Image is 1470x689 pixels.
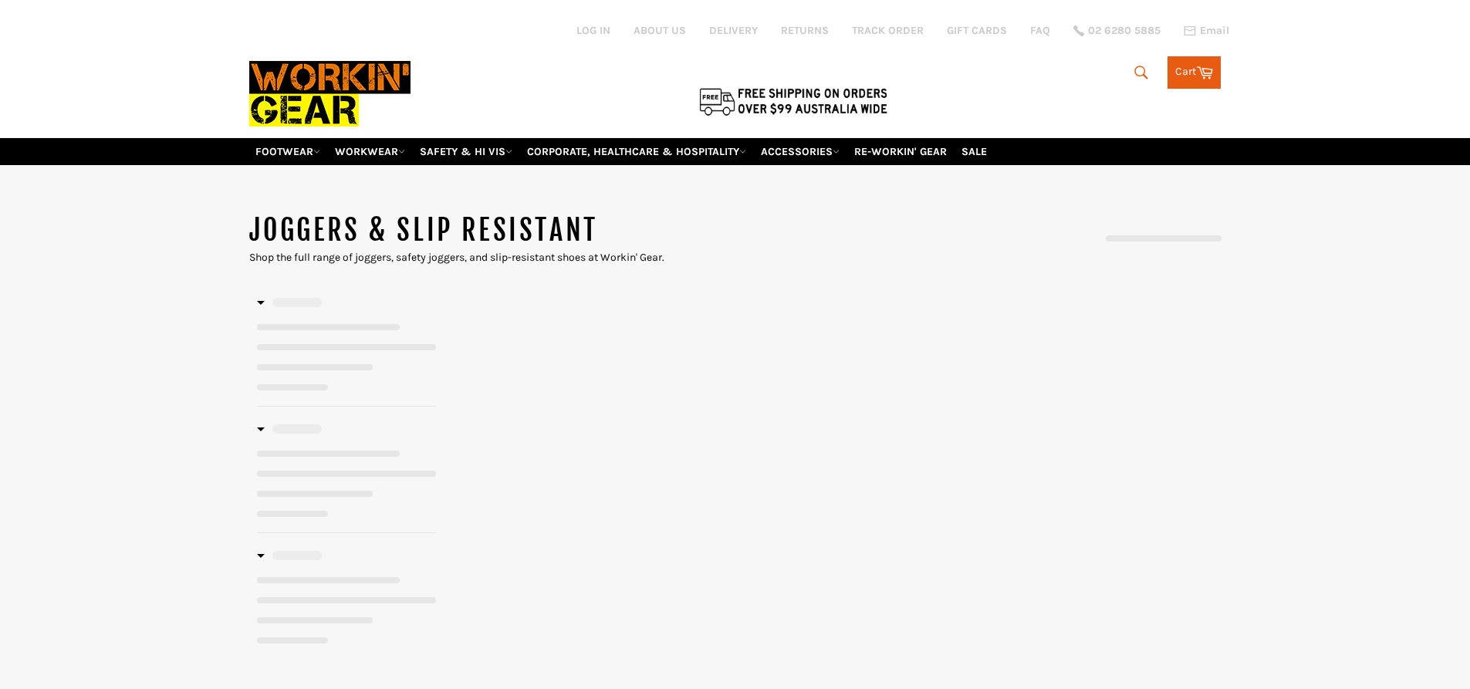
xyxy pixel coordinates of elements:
[1184,25,1229,37] a: Email
[249,138,326,165] a: FOOTWEAR
[697,85,890,117] img: Flat $9.95 shipping Australia wide
[1168,56,1221,89] a: Cart
[249,50,411,137] img: Workin Gear leaders in Workwear, Safety Boots, PPE, Uniforms. Australia's No.1 in Workwear
[576,24,610,37] a: Log in
[955,138,993,165] a: SALE
[1073,25,1161,36] a: 02 6280 5885
[1030,23,1050,38] a: FAQ
[249,250,735,265] div: Shop the full range of joggers, safety joggers, and slip-resistant shoes at Workin' Gear.
[329,138,411,165] a: WORKWEAR
[848,138,953,165] a: RE-WORKIN' GEAR
[781,23,829,38] a: RETURNS
[1088,25,1161,36] span: 02 6280 5885
[709,23,758,38] a: DELIVERY
[1200,25,1229,36] span: Email
[634,23,686,38] a: ABOUT US
[521,138,752,165] a: CORPORATE, HEALTHCARE & HOSPITALITY
[414,138,519,165] a: SAFETY & HI VIS
[852,23,924,38] a: TRACK ORDER
[755,138,846,165] a: ACCESSORIES
[947,23,1007,38] a: GIFT CARDS
[249,211,735,250] h1: JOGGERS & SLIP RESISTANT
